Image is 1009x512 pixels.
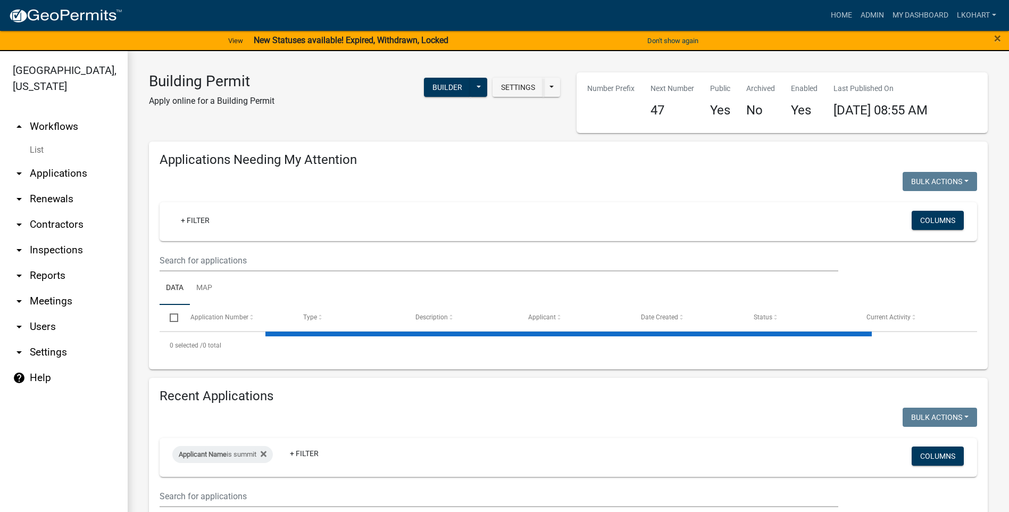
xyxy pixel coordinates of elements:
[994,31,1001,46] span: ×
[903,408,977,427] button: Bulk Actions
[160,305,180,331] datatable-header-cell: Select
[528,313,556,321] span: Applicant
[631,305,744,331] datatable-header-cell: Date Created
[190,271,219,305] a: Map
[160,250,838,271] input: Search for applications
[293,305,405,331] datatable-header-cell: Type
[160,271,190,305] a: Data
[856,5,888,26] a: Admin
[13,244,26,257] i: arrow_drop_down
[13,167,26,180] i: arrow_drop_down
[754,313,772,321] span: Status
[651,83,694,94] p: Next Number
[405,305,518,331] datatable-header-cell: Description
[172,446,273,463] div: is summit
[866,313,911,321] span: Current Activity
[903,172,977,191] button: Bulk Actions
[888,5,953,26] a: My Dashboard
[13,320,26,333] i: arrow_drop_down
[172,211,218,230] a: + Filter
[643,32,703,49] button: Don't show again
[13,371,26,384] i: help
[13,218,26,231] i: arrow_drop_down
[254,35,448,45] strong: New Statuses available! Expired, Withdrawn, Locked
[641,313,678,321] span: Date Created
[651,103,694,118] h4: 47
[744,305,856,331] datatable-header-cell: Status
[415,313,448,321] span: Description
[746,103,775,118] h4: No
[13,193,26,205] i: arrow_drop_down
[791,103,818,118] h4: Yes
[424,78,471,97] button: Builder
[13,269,26,282] i: arrow_drop_down
[179,450,227,458] span: Applicant Name
[180,305,293,331] datatable-header-cell: Application Number
[303,313,317,321] span: Type
[856,305,969,331] datatable-header-cell: Current Activity
[710,103,730,118] h4: Yes
[149,72,274,90] h3: Building Permit
[160,152,977,168] h4: Applications Needing My Attention
[160,485,838,507] input: Search for applications
[13,120,26,133] i: arrow_drop_up
[160,332,977,359] div: 0 total
[13,346,26,359] i: arrow_drop_down
[746,83,775,94] p: Archived
[149,95,274,108] p: Apply online for a Building Permit
[224,32,247,49] a: View
[912,447,964,466] button: Columns
[13,295,26,308] i: arrow_drop_down
[833,83,928,94] p: Last Published On
[994,32,1001,45] button: Close
[160,389,977,404] h4: Recent Applications
[170,342,203,349] span: 0 selected /
[281,444,327,463] a: + Filter
[493,78,544,97] button: Settings
[518,305,631,331] datatable-header-cell: Applicant
[833,103,928,118] span: [DATE] 08:55 AM
[791,83,818,94] p: Enabled
[190,313,248,321] span: Application Number
[912,211,964,230] button: Columns
[827,5,856,26] a: Home
[587,83,635,94] p: Number Prefix
[710,83,730,94] p: Public
[953,5,1000,26] a: lkohart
